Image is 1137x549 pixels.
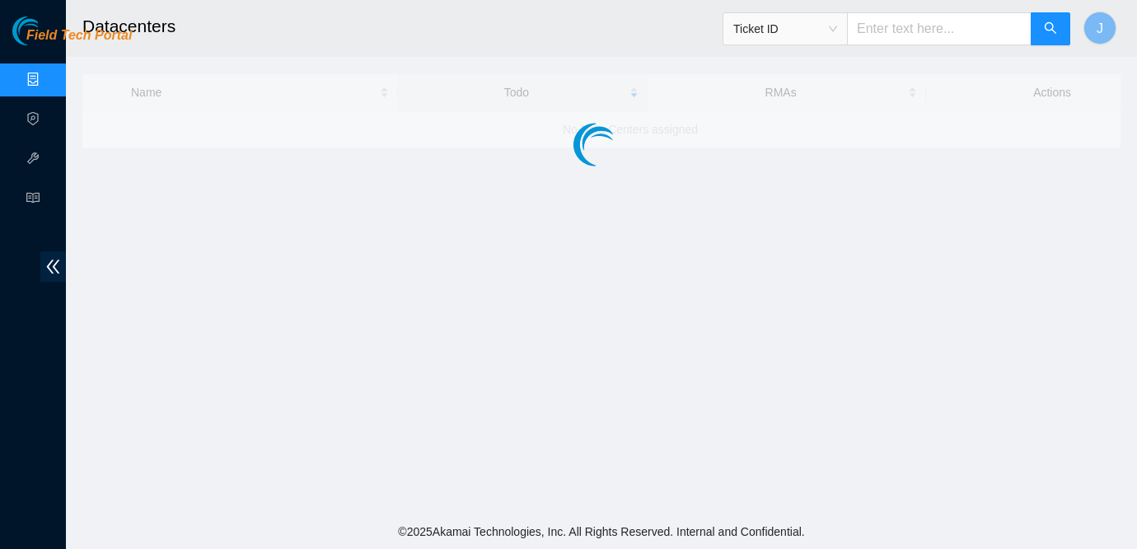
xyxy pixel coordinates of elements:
span: search [1044,21,1057,37]
img: Akamai Technologies [12,16,83,45]
a: Akamai TechnologiesField Tech Portal [12,30,132,51]
footer: © 2025 Akamai Technologies, Inc. All Rights Reserved. Internal and Confidential. [66,514,1137,549]
span: Ticket ID [733,16,837,41]
button: search [1031,12,1070,45]
input: Enter text here... [847,12,1032,45]
button: J [1083,12,1116,45]
span: read [26,184,40,217]
span: double-left [40,251,66,282]
span: J [1097,18,1103,39]
span: Field Tech Portal [26,28,132,44]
